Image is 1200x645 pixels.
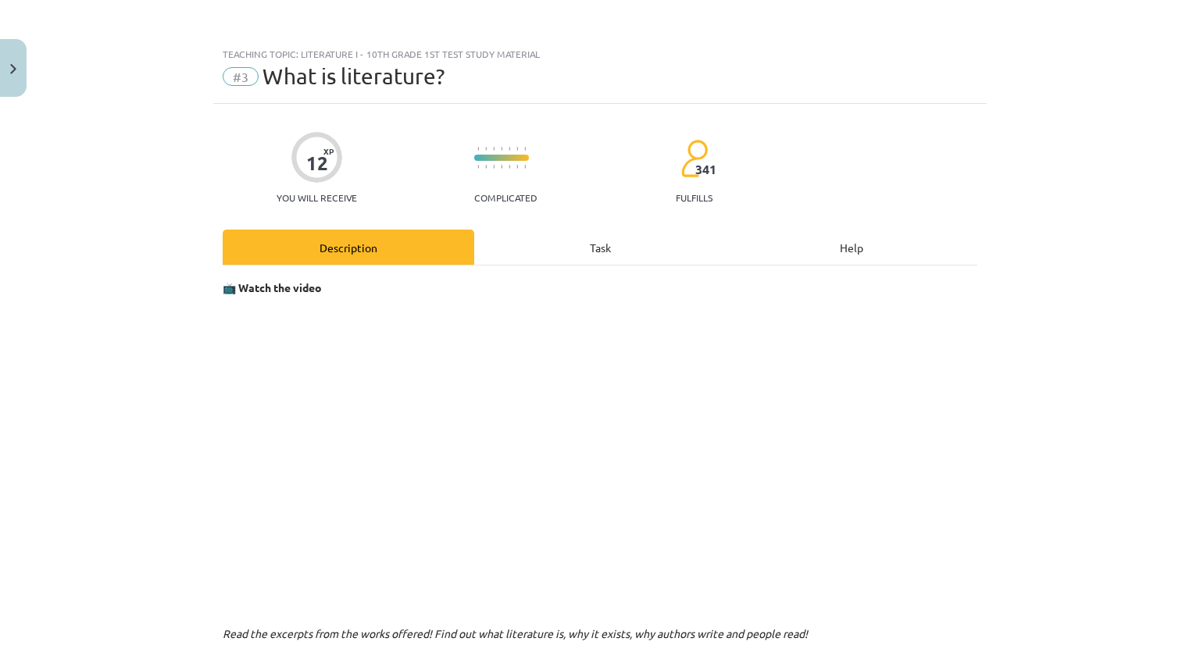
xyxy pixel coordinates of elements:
[509,165,510,169] img: icon-short-line-57e1e144782c952c97e751825c79c345078a6d821885a25fce030b3d8c18986b.svg
[501,165,502,169] img: icon-short-line-57e1e144782c952c97e751825c79c345078a6d821885a25fce030b3d8c18986b.svg
[493,165,495,169] img: icon-short-line-57e1e144782c952c97e751825c79c345078a6d821885a25fce030b3d8c18986b.svg
[516,147,518,151] img: icon-short-line-57e1e144782c952c97e751825c79c345078a6d821885a25fce030b3d8c18986b.svg
[516,165,518,169] img: icon-short-line-57e1e144782c952c97e751825c79c345078a6d821885a25fce030b3d8c18986b.svg
[277,191,357,204] font: You will receive
[524,147,526,151] img: icon-short-line-57e1e144782c952c97e751825c79c345078a6d821885a25fce030b3d8c18986b.svg
[524,165,526,169] img: icon-short-line-57e1e144782c952c97e751825c79c345078a6d821885a25fce030b3d8c18986b.svg
[233,69,248,84] font: #3
[262,63,445,89] font: What is literature?
[509,147,510,151] img: icon-short-line-57e1e144782c952c97e751825c79c345078a6d821885a25fce030b3d8c18986b.svg
[10,64,16,74] img: icon-close-lesson-0947bae3869378f0d4975bcd49f059093ad1ed9edebbc8119c70593378902aed.svg
[477,165,479,169] img: icon-short-line-57e1e144782c952c97e751825c79c345078a6d821885a25fce030b3d8c18986b.svg
[320,241,377,255] font: Description
[485,147,487,151] img: icon-short-line-57e1e144782c952c97e751825c79c345078a6d821885a25fce030b3d8c18986b.svg
[223,626,808,640] font: Read the excerpts from the works offered! Find out what literature is, why it exists, why authors...
[680,139,708,178] img: students-c634bb4e5e11cddfef0936a35e636f08e4e9abd3cc4e673bd6f9a4125e45ecb1.svg
[590,241,611,255] font: Task
[676,191,712,204] font: fulfills
[474,191,537,204] font: Complicated
[485,165,487,169] img: icon-short-line-57e1e144782c952c97e751825c79c345078a6d821885a25fce030b3d8c18986b.svg
[840,241,863,255] font: Help
[306,151,328,175] font: 12
[695,161,716,177] font: 341
[223,48,540,60] font: Teaching topic: Literature I - 10th grade 1st test study material
[493,147,495,151] img: icon-short-line-57e1e144782c952c97e751825c79c345078a6d821885a25fce030b3d8c18986b.svg
[477,147,479,151] img: icon-short-line-57e1e144782c952c97e751825c79c345078a6d821885a25fce030b3d8c18986b.svg
[501,147,502,151] img: icon-short-line-57e1e144782c952c97e751825c79c345078a6d821885a25fce030b3d8c18986b.svg
[223,280,322,294] font: 📺 Watch the video
[323,145,334,157] font: XP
